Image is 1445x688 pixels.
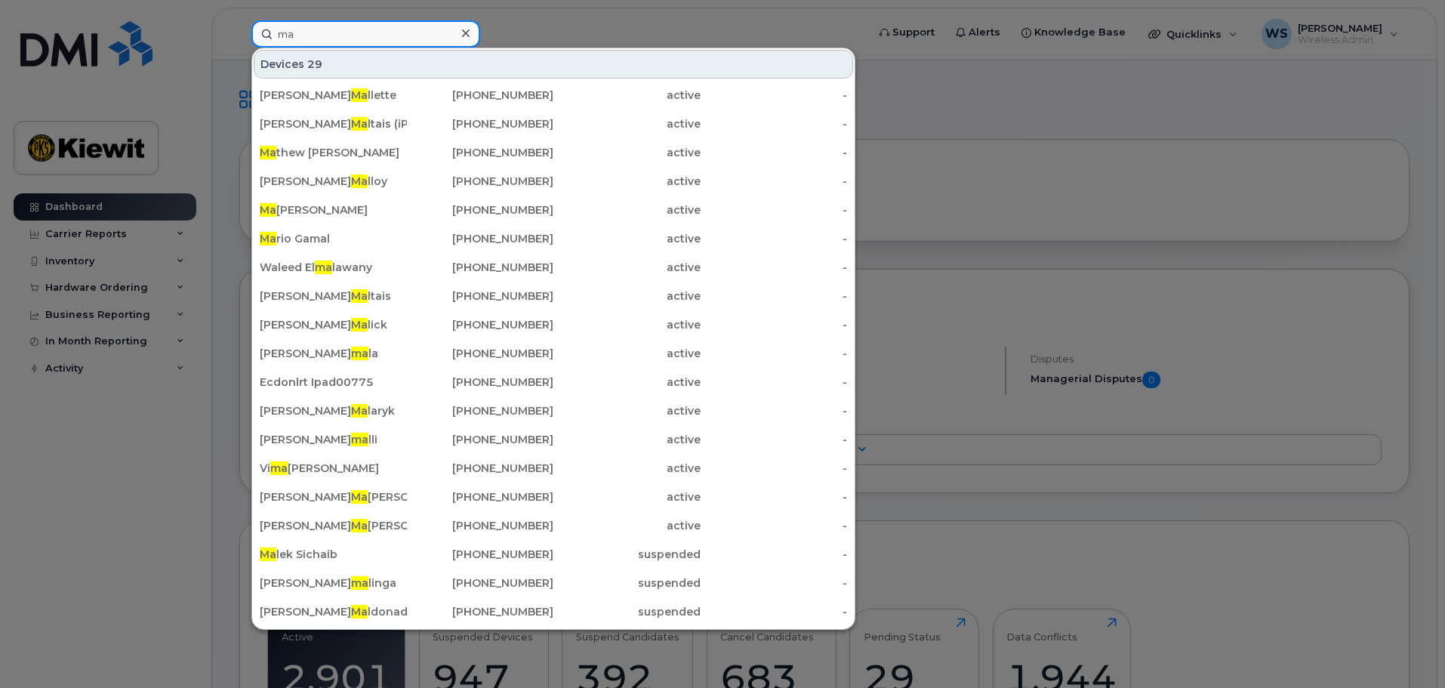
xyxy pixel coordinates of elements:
a: Cancelled[PHONE_NUMBER]cancelled- [254,627,853,654]
div: [PERSON_NAME] linga [260,575,407,591]
iframe: Messenger Launcher [1379,622,1434,677]
div: [PERSON_NAME] llette [260,88,407,103]
a: Vima[PERSON_NAME][PHONE_NUMBER]active- [254,455,853,482]
a: [PERSON_NAME]Maltais[PHONE_NUMBER]active- [254,282,853,310]
div: [PHONE_NUMBER] [407,317,554,332]
a: [PERSON_NAME]malli[PHONE_NUMBER]active- [254,426,853,453]
div: - [701,145,848,160]
a: Malek Sichaib[PHONE_NUMBER]suspended- [254,541,853,568]
div: - [701,116,848,131]
div: [PHONE_NUMBER] [407,489,554,504]
span: Ma [351,174,368,188]
div: - [701,432,848,447]
div: [PHONE_NUMBER] [407,145,554,160]
a: [PERSON_NAME]Mallette[PHONE_NUMBER]active- [254,82,853,109]
div: - [701,202,848,218]
div: active [553,88,701,103]
div: active [553,317,701,332]
div: - [701,403,848,418]
div: - [701,575,848,591]
span: Ma [260,203,276,217]
div: Ecdonlrt Ipad00775 [260,375,407,390]
div: - [701,518,848,533]
div: [PERSON_NAME] lloy [260,174,407,189]
div: [PHONE_NUMBER] [407,575,554,591]
div: active [553,489,701,504]
span: Ma [351,490,368,504]
div: active [553,518,701,533]
div: thew [PERSON_NAME] [260,145,407,160]
div: lek Sichaib [260,547,407,562]
span: ma [351,576,368,590]
div: [PHONE_NUMBER] [407,432,554,447]
div: [PERSON_NAME] lli [260,432,407,447]
div: [PHONE_NUMBER] [407,518,554,533]
span: ma [351,433,368,446]
div: Devices [254,50,853,79]
div: active [553,116,701,131]
span: 29 [307,57,322,72]
div: rio Gamal [260,231,407,246]
div: [PHONE_NUMBER] [407,547,554,562]
div: [PERSON_NAME] ltais [260,288,407,304]
div: active [553,231,701,246]
span: Ma [351,519,368,532]
div: [PHONE_NUMBER] [407,260,554,275]
div: [PERSON_NAME] [PERSON_NAME] [260,489,407,504]
div: active [553,346,701,361]
div: [PERSON_NAME] ldonado [260,604,407,619]
div: active [553,375,701,390]
a: [PERSON_NAME]Malaryk[PHONE_NUMBER]active- [254,397,853,424]
div: suspended [553,547,701,562]
div: active [553,174,701,189]
div: active [553,461,701,476]
span: ma [270,461,288,475]
div: - [701,547,848,562]
span: Ma [351,117,368,131]
div: [PHONE_NUMBER] [407,202,554,218]
div: - [701,375,848,390]
div: [PHONE_NUMBER] [407,231,554,246]
div: Waleed El lawany [260,260,407,275]
span: Ma [351,404,368,418]
a: [PERSON_NAME]Maltais (iPad)[PHONE_NUMBER]active- [254,110,853,137]
div: - [701,461,848,476]
div: [PERSON_NAME] [PERSON_NAME] [260,518,407,533]
div: [PERSON_NAME] la [260,346,407,361]
div: [PERSON_NAME] ltais (iPad) [260,116,407,131]
div: - [701,604,848,619]
div: [PHONE_NUMBER] [407,288,554,304]
a: [PERSON_NAME]Ma[PERSON_NAME][PHONE_NUMBER]active- [254,483,853,511]
div: active [553,260,701,275]
a: Ma[PERSON_NAME][PHONE_NUMBER]active- [254,196,853,224]
div: suspended [553,604,701,619]
div: active [553,403,701,418]
a: [PERSON_NAME]malinga[PHONE_NUMBER]suspended- [254,569,853,597]
div: Vi [PERSON_NAME] [260,461,407,476]
div: - [701,317,848,332]
div: active [553,145,701,160]
span: Ma [351,318,368,332]
span: Ma [260,146,276,159]
a: Ecdonlrt Ipad00775[PHONE_NUMBER]active- [254,369,853,396]
div: - [701,489,848,504]
div: [PHONE_NUMBER] [407,116,554,131]
div: [PHONE_NUMBER] [407,403,554,418]
div: [PHONE_NUMBER] [407,375,554,390]
a: Mario Gamal[PHONE_NUMBER]active- [254,225,853,252]
div: [PHONE_NUMBER] [407,174,554,189]
div: - [701,346,848,361]
div: - [701,231,848,246]
div: [PHONE_NUMBER] [407,346,554,361]
div: active [553,202,701,218]
span: Ma [351,605,368,619]
a: Waleed Elmalawany[PHONE_NUMBER]active- [254,254,853,281]
div: active [553,288,701,304]
div: [PHONE_NUMBER] [407,461,554,476]
a: [PERSON_NAME]Maldonado[PHONE_NUMBER]suspended- [254,598,853,625]
span: Ma [260,232,276,245]
a: [PERSON_NAME]mala[PHONE_NUMBER]active- [254,340,853,367]
div: - [701,288,848,304]
a: [PERSON_NAME]Malloy[PHONE_NUMBER]active- [254,168,853,195]
div: active [553,432,701,447]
